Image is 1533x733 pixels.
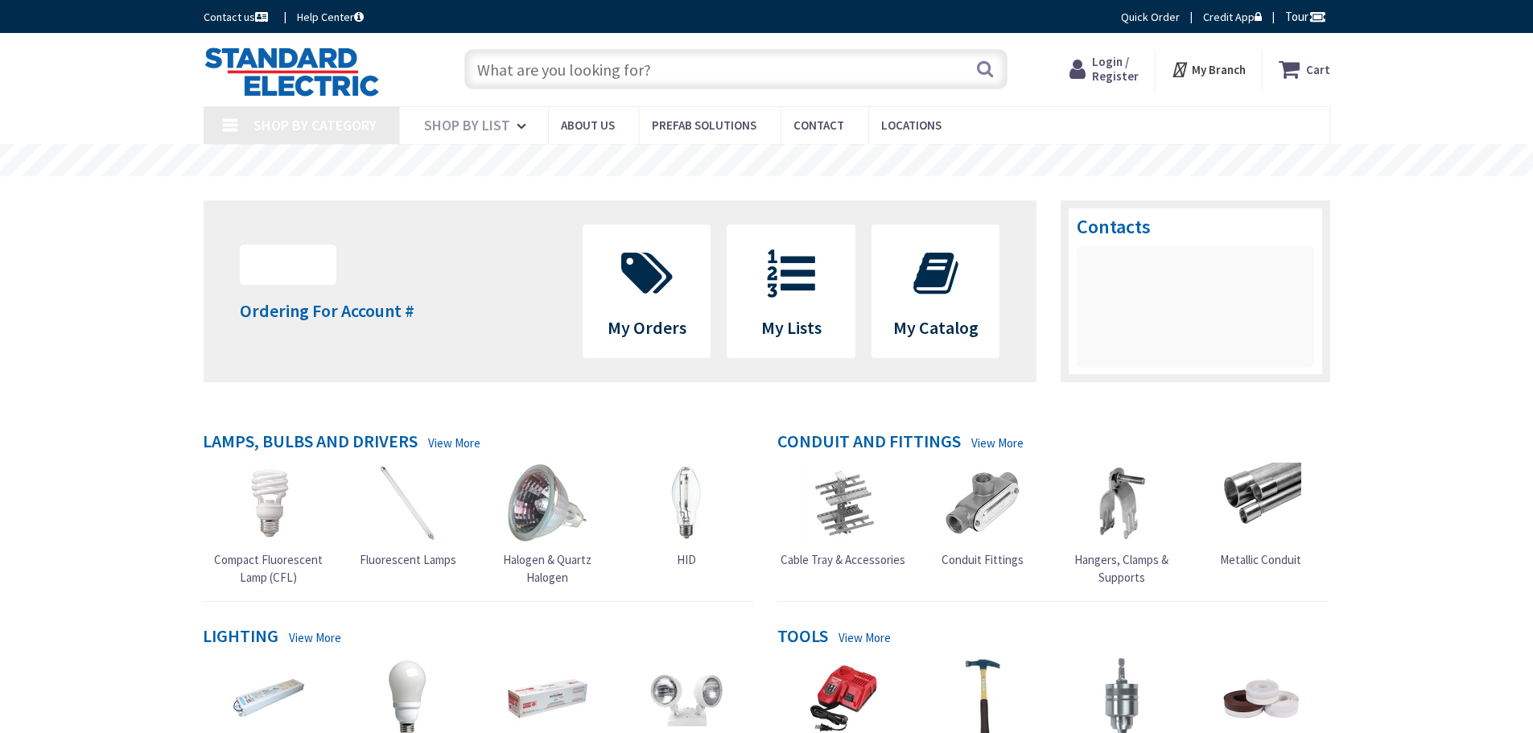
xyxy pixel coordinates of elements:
span: Shop By Category [253,116,377,134]
h4: Lamps, Bulbs and Drivers [203,431,418,455]
a: Hangers, Clamps & Supports Hangers, Clamps & Supports [1056,463,1188,586]
span: Prefab Solutions [652,117,756,133]
a: View More [839,629,891,646]
a: View More [289,629,341,646]
a: Conduit Fittings Conduit Fittings [942,463,1024,568]
span: My Lists [761,316,822,339]
img: Halogen & Quartz Halogen [507,463,587,543]
h4: Conduit and Fittings [777,431,961,455]
a: Login / Register [1069,55,1139,84]
span: Cable Tray & Accessories [781,552,905,567]
span: Conduit Fittings [942,552,1024,567]
a: Halogen & Quartz Halogen Halogen & Quartz Halogen [481,463,613,586]
span: Tour [1285,9,1326,24]
img: Cable Tray & Accessories [803,463,884,543]
strong: My Branch [1192,62,1246,77]
img: Metallic Conduit [1221,463,1301,543]
div: My Branch [1171,55,1246,84]
span: Shop By List [424,116,510,134]
span: Locations [881,117,942,133]
img: HID [646,463,727,543]
a: HID HID [646,463,727,568]
input: What are you looking for? [464,49,1008,89]
h4: Ordering For Account # [240,301,414,320]
a: Fluorescent Lamps Fluorescent Lamps [360,463,456,568]
img: Fluorescent Lamps [368,463,448,543]
rs-layer: [MEDICAL_DATA]: Our Commitment to Our Employees and Customers [513,153,1057,171]
img: Compact Fluorescent Lamp (CFL) [229,463,309,543]
a: Cart [1279,55,1330,84]
h3: Contacts [1077,216,1314,237]
a: My Lists [727,225,855,357]
span: Hangers, Clamps & Supports [1074,552,1168,584]
a: Compact Fluorescent Lamp (CFL) Compact Fluorescent Lamp (CFL) [203,463,335,586]
img: Hangers, Clamps & Supports [1082,463,1162,543]
span: About Us [561,117,615,133]
img: Conduit Fittings [942,463,1023,543]
a: Help Center [297,9,364,25]
a: View More [428,434,480,451]
a: My Catalog [872,225,999,357]
span: Fluorescent Lamps [360,552,456,567]
img: Standard Electric [204,47,380,97]
a: Quick Order [1121,9,1180,25]
span: Contact [793,117,844,133]
span: Login / Register [1092,54,1139,84]
h4: Lighting [203,626,278,649]
span: Metallic Conduit [1220,552,1301,567]
a: View More [971,434,1024,451]
a: Credit App [1203,9,1262,25]
span: Compact Fluorescent Lamp (CFL) [214,552,323,584]
a: Contact us [204,9,271,25]
strong: Cart [1306,55,1330,84]
a: Metallic Conduit Metallic Conduit [1220,463,1301,568]
h4: Tools [777,626,828,649]
span: My Orders [608,316,686,339]
a: My Orders [583,225,711,357]
a: Cable Tray & Accessories Cable Tray & Accessories [781,463,905,568]
span: HID [677,552,696,567]
span: Halogen & Quartz Halogen [503,552,591,584]
span: My Catalog [893,316,979,339]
